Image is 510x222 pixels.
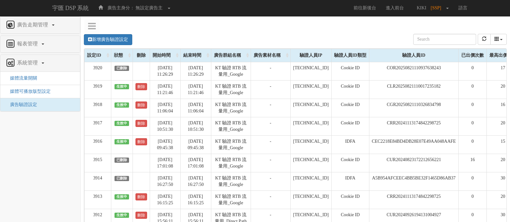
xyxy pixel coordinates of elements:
[369,62,459,80] td: COR20250821110937638243
[369,154,459,172] td: CUR20240823172212656221
[331,172,369,190] td: IDFA
[85,80,111,99] td: 3919
[331,117,369,135] td: Cookie ID
[85,135,111,154] td: 3916
[5,76,37,81] a: 媒體流量開關
[211,190,251,209] td: KT 驗證 RTB 流量用_Google
[150,99,180,117] td: [DATE] 11:06:04
[331,190,369,209] td: Cookie ID
[135,138,147,145] a: 刪除
[180,80,211,99] td: [DATE] 11:21:46
[133,49,150,62] div: 刪除
[150,62,180,80] td: [DATE] 11:26:29
[459,80,487,99] td: 0
[413,34,476,45] input: Search
[115,84,129,89] span: 生效中
[211,99,251,117] td: KT 驗證 RTB 流量用_Google
[291,49,331,62] div: 驗證人員IP
[251,99,290,117] td: -
[459,135,487,154] td: 0
[490,34,507,45] button: columns
[181,49,211,62] div: 結束時間
[369,99,459,117] td: CGR20250821110326834798
[5,102,37,107] a: 廣告驗證設定
[369,80,459,99] td: CLR20250821110017235182
[135,193,147,200] a: 刪除
[431,5,445,10] span: [SSP]
[290,62,331,80] td: [TECHNICAL_ID]
[5,39,75,49] a: 報表管理
[150,117,180,135] td: [DATE] 10:51:30
[211,154,251,172] td: KT 驗證 RTB 流量用_Google
[150,154,180,172] td: [DATE] 17:01:08
[211,117,251,135] td: KT 驗證 RTB 流量用_Google
[115,139,129,144] span: 生效中
[369,172,459,190] td: A5B954AFCEEC4BB5BE32F1465D86AB37
[459,99,487,117] td: 0
[331,135,369,154] td: IDFA
[115,121,129,126] span: 生效中
[459,49,486,62] div: 已出價次數
[290,99,331,117] td: [TECHNICAL_ID]
[332,49,369,62] div: 驗證人員ID類型
[150,80,180,99] td: [DATE] 11:21:46
[251,154,290,172] td: -
[115,213,129,218] span: 生效中
[150,49,180,62] div: 開始時間
[115,176,129,181] span: 已刪除
[15,60,41,65] span: 系統管理
[414,5,430,10] span: KIKI
[5,89,51,94] a: 媒體可播放版型設定
[5,58,75,68] a: 系統管理
[85,190,111,209] td: 3913
[180,172,211,190] td: [DATE] 16:27:50
[331,80,369,99] td: Cookie ID
[85,62,111,80] td: 3920
[84,34,132,45] a: 新增廣告驗證設定
[290,117,331,135] td: [TECHNICAL_ID]
[459,117,487,135] td: 0
[251,80,290,99] td: -
[85,117,111,135] td: 3917
[85,99,111,117] td: 3918
[290,154,331,172] td: [TECHNICAL_ID]
[150,190,180,209] td: [DATE] 16:15:25
[369,117,459,135] td: CRR20241113174842298725
[331,154,369,172] td: Cookie ID
[135,5,163,10] span: 無設定廣告主
[150,172,180,190] td: [DATE] 16:27:50
[459,62,487,80] td: 0
[331,99,369,117] td: Cookie ID
[115,194,129,199] span: 生效中
[85,154,111,172] td: 3915
[115,102,129,108] span: 生效中
[251,117,290,135] td: -
[180,135,211,154] td: [DATE] 09:45:38
[290,135,331,154] td: [TECHNICAL_ID]
[15,22,51,27] span: 廣告走期管理
[251,190,290,209] td: -
[459,190,487,209] td: 0
[369,49,459,62] div: 驗證人員ID
[135,83,147,90] a: 刪除
[135,212,147,219] a: 刪除
[85,49,111,62] div: 設定ID
[180,99,211,117] td: [DATE] 11:06:04
[180,117,211,135] td: [DATE] 10:51:30
[459,154,487,172] td: 16
[331,62,369,80] td: Cookie ID
[369,190,459,209] td: CRR20241113174842298725
[180,190,211,209] td: [DATE] 16:15:25
[211,80,251,99] td: KT 驗證 RTB 流量用_Google
[15,41,41,46] span: 報表管理
[290,80,331,99] td: [TECHNICAL_ID]
[180,154,211,172] td: [DATE] 17:01:08
[211,135,251,154] td: KT 驗證 RTB 流量用_Google
[115,66,129,71] span: 已刪除
[290,190,331,209] td: [TECHNICAL_ID]
[369,135,459,154] td: CEC2218E84BD4DB28E07E49AA048AAFE
[180,62,211,80] td: [DATE] 11:26:29
[115,158,129,163] span: 已刪除
[490,34,507,45] div: Columns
